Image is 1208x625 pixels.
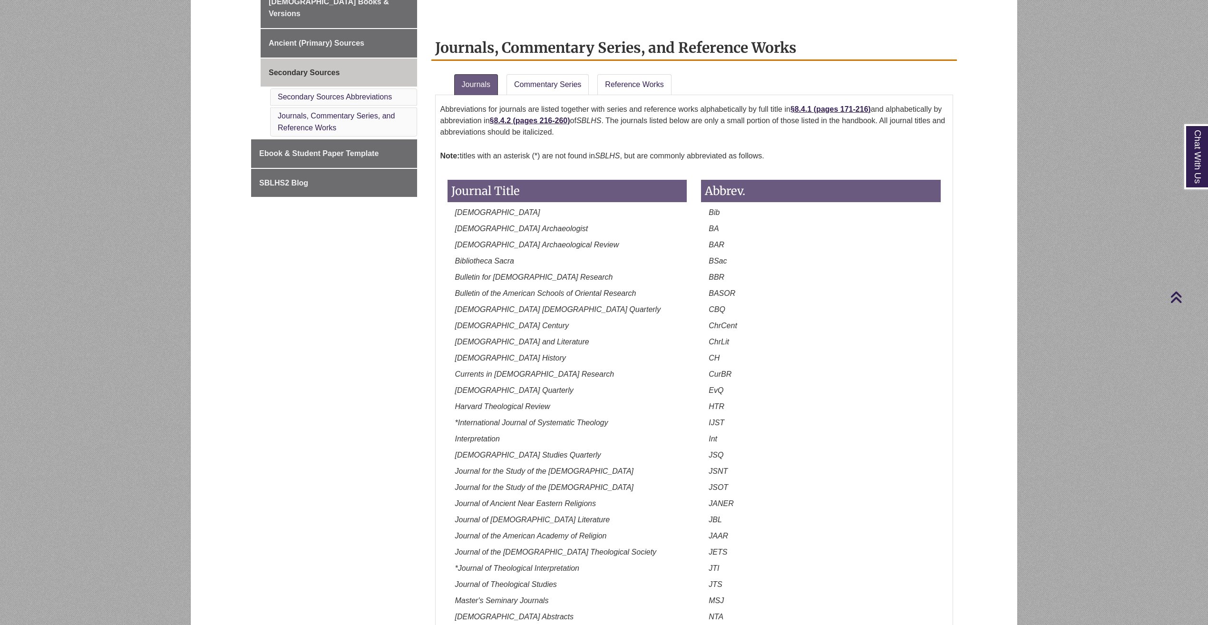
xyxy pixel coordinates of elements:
em: [DEMOGRAPHIC_DATA] [DEMOGRAPHIC_DATA] Quarterly [455,305,661,313]
em: CH [709,354,720,362]
a: §8.4.1 (pages 171-216) [790,105,871,113]
em: ChrLit [709,338,729,346]
em: [DEMOGRAPHIC_DATA] Archaeologist [455,225,588,233]
em: [DEMOGRAPHIC_DATA] Studies Quarterly [455,451,601,459]
em: JSNT [709,467,728,475]
em: Journal of Theological Studies [455,580,557,588]
strong: Note: [440,152,460,160]
em: *Journal of Theological Interpretation [455,564,580,572]
em: Currents in [DEMOGRAPHIC_DATA] Research [455,370,614,378]
em: [DEMOGRAPHIC_DATA] Archaeological Review [455,241,619,249]
em: [DEMOGRAPHIC_DATA] Abstracts [455,613,574,621]
em: BBR [709,273,724,281]
em: Bib [709,208,720,216]
em: CBQ [709,305,725,313]
em: JBL [709,516,722,524]
a: Ebook & Student Paper Template [251,139,417,168]
em: SBLHS [595,152,620,160]
em: Interpretation [455,435,500,443]
em: EvQ [709,386,723,394]
em: ChrCent [709,322,737,330]
em: *International Journal of Systematic Theology [455,419,608,427]
h2: Journals, Commentary Series, and Reference Works [431,36,957,61]
em: JANER [709,499,733,508]
a: Secondary Sources Abbreviations [278,93,392,101]
em: NTA [709,613,723,621]
a: Secondary Sources [261,59,417,87]
em: MSJ [709,596,724,605]
em: JTS [709,580,722,588]
h3: Abbrev. [701,180,941,202]
p: Abbreviations for journals are listed together with series and reference works alphabetically by ... [440,100,948,142]
em: Journal for the Study of the [DEMOGRAPHIC_DATA] [455,483,634,491]
p: titles with an asterisk (*) are not found in , but are commonly abbreviated as follows. [440,146,948,166]
a: Commentary Series [507,74,589,95]
span: Ebook & Student Paper Template [259,149,379,157]
em: [DEMOGRAPHIC_DATA] [455,208,540,216]
em: JETS [709,548,727,556]
em: BA [709,225,719,233]
em: JSOT [709,483,728,491]
em: CurBR [709,370,731,378]
h3: Journal Title [448,180,687,202]
em: JSQ [709,451,723,459]
em: Bibliotheca Sacra [455,257,515,265]
a: Reference Works [597,74,671,95]
a: Ancient (Primary) Sources [261,29,417,58]
em: [DEMOGRAPHIC_DATA] History [455,354,566,362]
a: SBLHS2 Blog [251,169,417,197]
em: Int [709,435,717,443]
em: Bulletin of the American Schools of Oriental Research [455,289,636,297]
em: [DEMOGRAPHIC_DATA] Century [455,322,569,330]
em: Journal of the [DEMOGRAPHIC_DATA] Theological Society [455,548,657,556]
em: Bulletin for [DEMOGRAPHIC_DATA] Research [455,273,613,281]
a: Journals, Commentary Series, and Reference Works [278,112,395,132]
em: BSac [709,257,727,265]
em: Journal for the Study of the [DEMOGRAPHIC_DATA] [455,467,634,475]
a: §8.4.2 (pages 216-260) [490,117,570,125]
em: HTR [709,402,724,410]
em: [DEMOGRAPHIC_DATA] Quarterly [455,386,574,394]
em: Journal of Ancient Near Eastern Religions [455,499,596,508]
em: Journal of [DEMOGRAPHIC_DATA] Literature [455,516,610,524]
a: Back to Top [1170,291,1206,303]
em: Master's Seminary Journals [455,596,549,605]
em: Harvard Theological Review [455,402,550,410]
em: IJST [709,419,724,427]
em: JAAR [709,532,728,540]
span: SBLHS2 Blog [259,179,308,187]
em: [DEMOGRAPHIC_DATA] and Literature [455,338,589,346]
em: Journal of the American Academy of Religion [455,532,607,540]
em: BASOR [709,289,735,297]
a: Journals [454,74,498,95]
em: JTI [709,564,719,572]
em: BAR [709,241,724,249]
em: SBLHS [576,117,601,125]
